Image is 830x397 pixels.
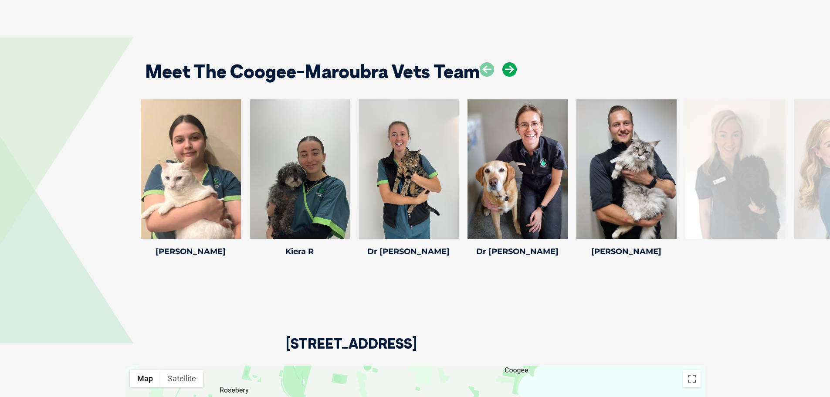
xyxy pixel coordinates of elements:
button: Show satellite imagery [160,370,203,387]
h4: Kiera R [250,248,350,255]
button: Toggle fullscreen view [683,370,701,387]
h2: Meet The Coogee-Maroubra Vets Team [145,62,480,81]
h4: Dr [PERSON_NAME] [468,248,568,255]
h2: [STREET_ADDRESS] [286,336,417,366]
h4: [PERSON_NAME] [141,248,241,255]
h4: [PERSON_NAME] [576,248,677,255]
button: Show street map [130,370,160,387]
h4: Dr [PERSON_NAME] [359,248,459,255]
